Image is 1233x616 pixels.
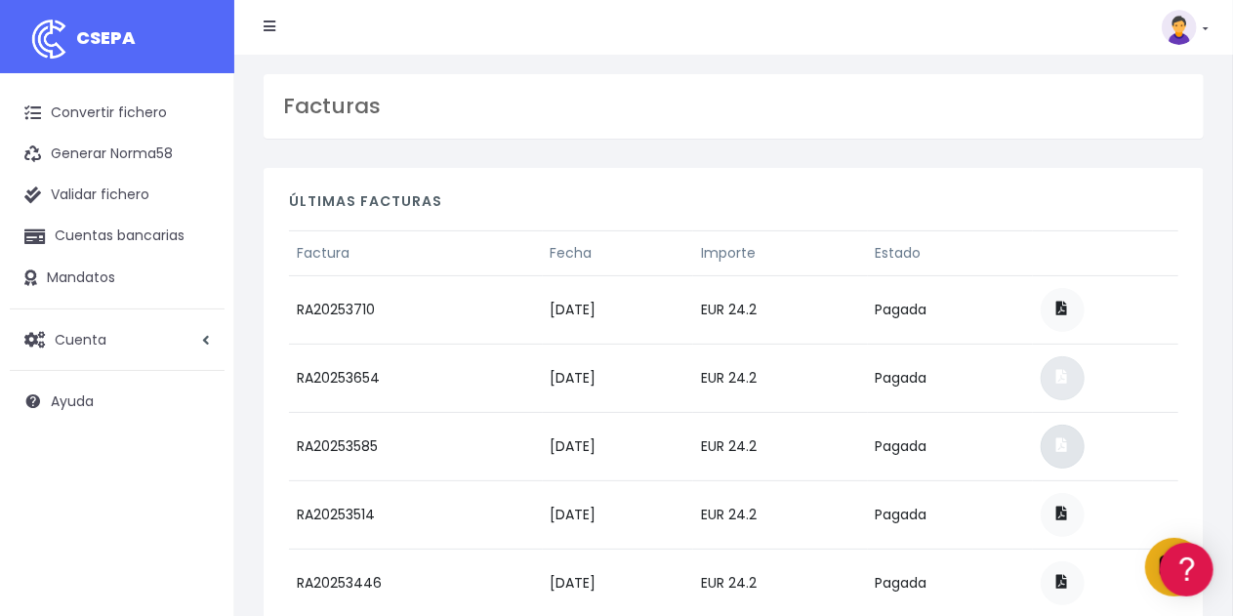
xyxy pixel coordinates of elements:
td: EUR 24.2 [693,412,868,480]
th: Fecha [543,230,693,275]
td: RA20253654 [289,344,543,412]
td: RA20253710 [289,275,543,344]
button: Contáctanos [20,522,371,556]
img: logo [24,15,73,63]
div: Facturación [20,388,371,406]
td: Pagada [868,412,1033,480]
a: Formatos [20,247,371,277]
td: Pagada [868,275,1033,344]
a: Cuentas bancarias [10,216,225,257]
th: Factura [289,230,543,275]
a: Videotutoriales [20,308,371,338]
td: [DATE] [543,344,693,412]
td: RA20253514 [289,480,543,549]
img: profile [1162,10,1197,45]
th: Estado [868,230,1033,275]
div: Información general [20,136,371,154]
a: Información general [20,166,371,196]
span: Cuenta [55,329,106,349]
td: RA20253585 [289,412,543,480]
div: Convertir ficheros [20,216,371,234]
td: EUR 24.2 [693,344,868,412]
h3: Facturas [283,94,1184,119]
td: Pagada [868,480,1033,549]
a: Ayuda [10,381,225,422]
a: Generar Norma58 [10,134,225,175]
td: [DATE] [543,275,693,344]
a: API [20,499,371,529]
a: Validar fichero [10,175,225,216]
span: CSEPA [76,25,136,50]
th: Importe [693,230,868,275]
td: EUR 24.2 [693,275,868,344]
h4: Últimas facturas [289,193,1178,220]
td: [DATE] [543,412,693,480]
a: Perfiles de empresas [20,338,371,368]
td: EUR 24.2 [693,480,868,549]
a: POWERED BY ENCHANT [268,562,376,581]
a: Problemas habituales [20,277,371,308]
a: Cuenta [10,319,225,360]
div: Programadores [20,469,371,487]
a: Convertir fichero [10,93,225,134]
td: [DATE] [543,480,693,549]
span: Ayuda [51,391,94,411]
td: Pagada [868,344,1033,412]
a: Mandatos [10,258,225,299]
a: General [20,419,371,449]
